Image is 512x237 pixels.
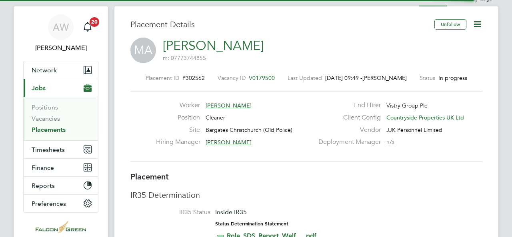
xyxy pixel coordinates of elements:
[24,195,98,212] button: Preferences
[206,126,292,133] span: Bargates Christchurch (Old Police)
[386,139,394,146] span: n/a
[156,126,200,134] label: Site
[32,164,54,171] span: Finance
[163,54,206,62] span: m: 07773744855
[130,208,210,217] label: IR35 Status
[32,200,66,207] span: Preferences
[24,97,98,140] div: Jobs
[24,141,98,158] button: Timesheets
[420,74,435,82] label: Status
[215,221,288,227] strong: Status Determination Statement
[215,208,247,216] span: Inside IR35
[438,74,467,82] span: In progress
[130,172,169,181] b: Placement
[130,190,482,200] h3: IR35 Determination
[386,114,464,121] span: Countryside Properties UK Ltd
[156,138,200,146] label: Hiring Manager
[156,114,200,122] label: Position
[325,74,362,82] span: [DATE] 09:49 -
[24,61,98,79] button: Network
[32,66,57,74] span: Network
[23,14,98,53] a: AW[PERSON_NAME]
[36,221,86,233] img: falcongreen-logo-retina.png
[182,74,205,82] span: P302562
[386,126,442,133] span: JJK Personnel Limited
[32,84,46,92] span: Jobs
[386,102,427,109] span: Vistry Group Plc
[314,114,381,122] label: Client Config
[434,19,466,30] button: Unfollow
[23,43,98,53] span: Anna West
[249,74,275,82] span: V0179500
[288,74,322,82] label: Last Updated
[32,126,66,133] a: Placements
[32,115,60,122] a: Vacancies
[130,19,428,30] h3: Placement Details
[218,74,246,82] label: Vacancy ID
[32,146,65,153] span: Timesheets
[24,159,98,176] button: Finance
[156,101,200,110] label: Worker
[206,102,252,109] span: [PERSON_NAME]
[206,139,252,146] span: [PERSON_NAME]
[362,74,407,82] span: [PERSON_NAME]
[24,79,98,97] button: Jobs
[90,17,99,27] span: 20
[53,22,69,32] span: AW
[24,177,98,194] button: Reports
[32,182,55,189] span: Reports
[163,38,264,54] a: [PERSON_NAME]
[32,104,58,111] a: Positions
[314,101,381,110] label: End Hirer
[23,221,98,233] a: Go to home page
[80,14,96,40] a: 20
[146,74,179,82] label: Placement ID
[206,114,225,121] span: Cleaner
[314,126,381,134] label: Vendor
[314,138,381,146] label: Deployment Manager
[130,38,156,63] span: MA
